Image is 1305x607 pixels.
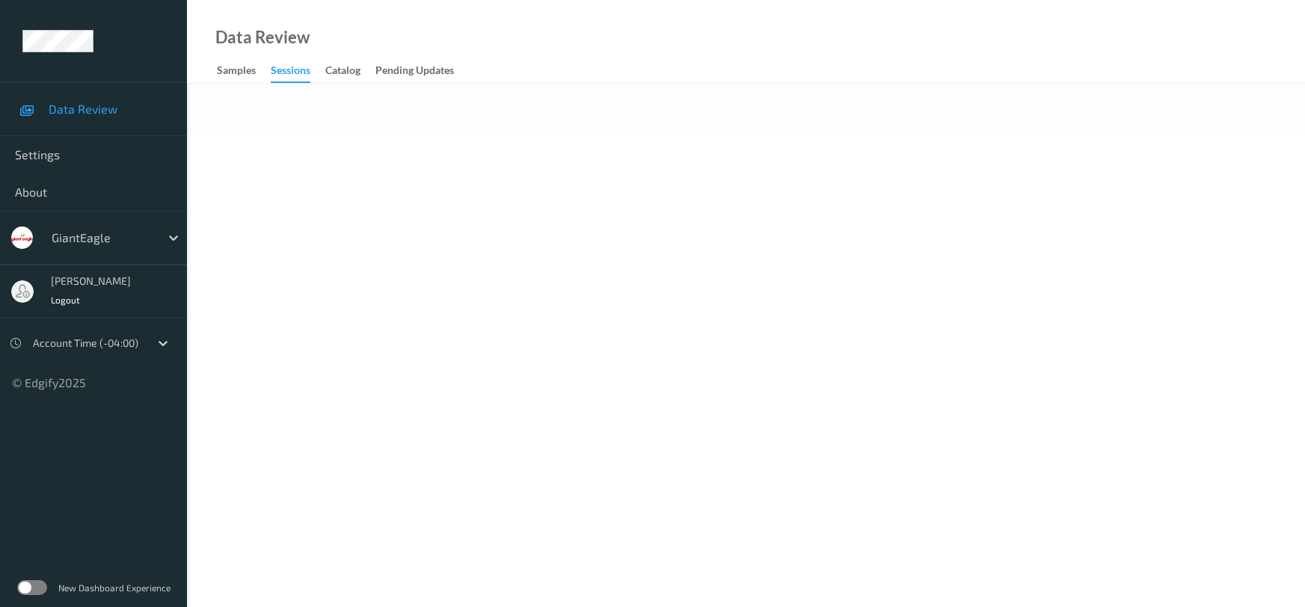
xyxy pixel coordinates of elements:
div: Samples [217,63,256,81]
div: Data Review [215,30,310,45]
a: Samples [217,61,271,81]
div: Catalog [325,63,360,81]
div: Sessions [271,63,310,83]
a: Sessions [271,61,325,83]
a: Pending Updates [375,61,469,81]
a: Catalog [325,61,375,81]
div: Pending Updates [375,63,454,81]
